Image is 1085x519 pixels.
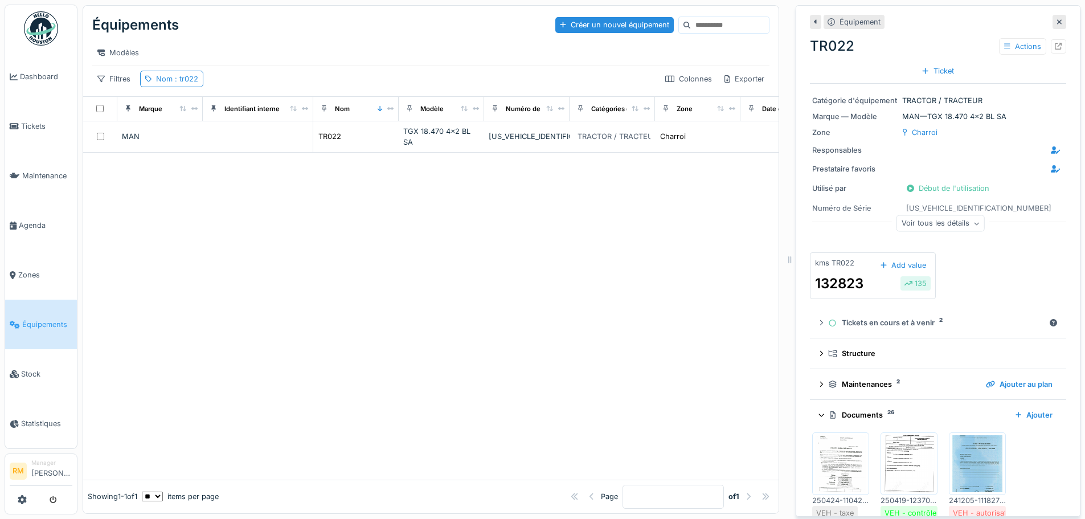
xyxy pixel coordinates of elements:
div: Exporter [719,71,769,87]
div: MAN [122,131,198,142]
a: Dashboard [5,52,77,101]
div: Page [601,491,618,502]
a: Zones [5,250,77,300]
span: Maintenance [22,170,72,181]
div: Documents [828,410,1006,420]
div: Nom [156,73,198,84]
div: Structure [828,348,1053,359]
a: Tickets [5,101,77,151]
div: 250424-110429-AMI-TR022-128 doc00501720250424110239_003.pdf [812,495,869,506]
div: Voir tous les détails [896,215,985,232]
div: Showing 1 - 1 of 1 [88,491,137,502]
div: 250419-123709-MVA-TR022-75 scan_HS_charroi_20250417174320.pdf [881,495,937,506]
span: Statistiques [21,418,72,429]
a: Agenda [5,201,77,250]
div: Charroi [912,127,937,138]
img: tbf9ychap5xeaxudi8yzoua5vmv2 [815,435,866,492]
div: Filtres [92,71,136,87]
li: RM [10,463,27,480]
span: Tickets [21,121,72,132]
div: Prestataire favoris [812,164,898,174]
div: Responsables [812,145,898,156]
span: Agenda [19,220,72,231]
span: : tr022 [173,75,198,83]
span: Zones [18,269,72,280]
div: Catégories d'équipement [591,104,670,114]
div: Identifiant interne [224,104,280,114]
summary: Documents26Ajouter [814,404,1062,426]
div: 241205-111827-AMI-TR022-77 doc00271820241205105721_025.pdf [949,495,1006,506]
img: ty5v457g3aky51tvxg3itdlkb12j [952,435,1003,492]
div: [US_VEHICLE_IDENTIFICATION_NUMBER] [489,131,565,142]
a: Maintenance [5,151,77,201]
div: items per page [142,491,219,502]
div: TRACTOR / TRACTEUR [812,95,1064,106]
div: Zone [812,127,898,138]
div: Charroi [660,131,686,142]
summary: Structure [814,343,1062,364]
div: Date d'Installation [762,104,818,114]
div: TRACTOR / TRACTEUR [578,131,658,142]
img: 5exr0z7it97vo3oa2zfh7c7lfa9c [883,435,935,492]
div: Add value [876,258,931,273]
div: Numéro de Série [812,203,898,214]
a: Statistiques [5,399,77,448]
summary: Tickets en cours et à venir2 [814,313,1062,334]
a: RM Manager[PERSON_NAME] [10,459,72,486]
div: VEH - autorisation [953,508,1017,518]
a: Stock [5,349,77,399]
a: Équipements [5,300,77,349]
div: VEH - taxe [816,508,854,518]
div: TGX 18.470 4x2 BL SA [403,126,480,148]
div: Ajouter [1011,407,1057,423]
span: Équipements [22,319,72,330]
div: kms TR022 [815,258,854,268]
div: Équipements [92,10,179,40]
span: Dashboard [20,71,72,82]
div: Équipement [840,17,881,27]
img: Badge_color-CXgf-gQk.svg [24,11,58,46]
div: Numéro de Série [506,104,558,114]
div: 132823 [815,273,863,294]
div: Zone [677,104,693,114]
div: 135 [904,278,927,289]
div: MAN — TGX 18.470 4x2 BL SA [812,111,1064,122]
div: Modèle [420,104,444,114]
div: Utilisé par [812,183,898,194]
span: Stock [21,369,72,379]
div: [US_VEHICLE_IDENTIFICATION_NUMBER] [906,203,1051,214]
div: Tickets en cours et à venir [828,317,1045,328]
summary: Maintenances2Ajouter au plan [814,374,1062,395]
li: [PERSON_NAME] [31,459,72,483]
div: Nom [335,104,350,114]
div: Début de l'utilisation [902,181,994,196]
div: Ajouter au plan [981,377,1057,392]
div: Ticket [918,63,958,79]
div: Catégorie d'équipement [812,95,898,106]
div: Actions [999,38,1046,55]
div: Marque [139,104,162,114]
div: Colonnes [660,71,717,87]
div: Manager [31,459,72,467]
div: TR022 [318,131,341,142]
div: Modèles [92,44,144,61]
div: VEH - contrôle technique [885,508,973,518]
div: Marque — Modèle [812,111,898,122]
div: TR022 [810,36,1066,56]
strong: of 1 [728,491,739,502]
div: Créer un nouvel équipement [555,17,674,32]
div: Maintenances [828,379,977,390]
